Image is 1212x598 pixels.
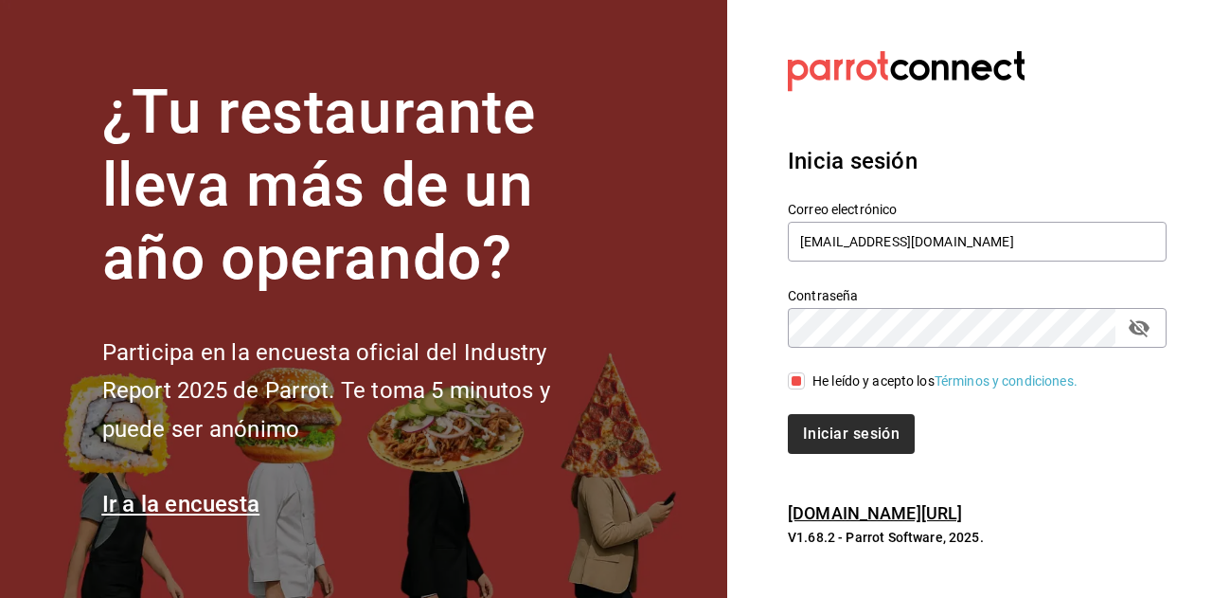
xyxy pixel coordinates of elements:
a: Términos y condiciones. [935,373,1078,389]
input: Ingresa tu correo electrónico [788,222,1167,262]
label: Correo electrónico [788,203,1167,216]
button: passwordField [1123,312,1155,344]
div: He leído y acepto los [812,371,1078,391]
a: Ir a la encuesta [102,491,260,517]
a: [DOMAIN_NAME][URL] [788,503,962,523]
button: Iniciar sesión [788,414,915,454]
h1: ¿Tu restaurante lleva más de un año operando? [102,77,614,295]
p: V1.68.2 - Parrot Software, 2025. [788,528,1167,547]
h3: Inicia sesión [788,144,1167,178]
h2: Participa en la encuesta oficial del Industry Report 2025 de Parrot. Te toma 5 minutos y puede se... [102,334,614,449]
label: Contraseña [788,289,1167,302]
